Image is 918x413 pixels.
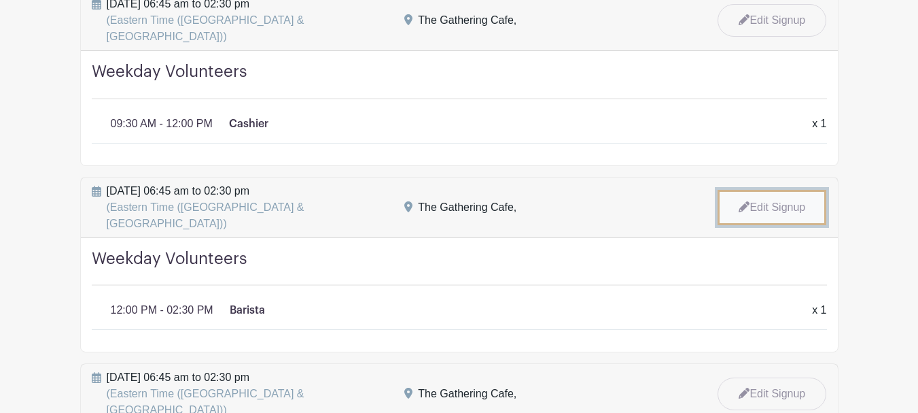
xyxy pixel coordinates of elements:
[229,116,268,132] p: Cashier
[107,183,389,232] span: [DATE] 06:45 am to 02:30 pm
[718,4,826,37] a: Edit Signup
[418,12,516,29] div: The Gathering Cafe,
[804,302,834,318] div: x 1
[111,302,213,318] p: 12:00 PM - 02:30 PM
[107,201,304,229] span: (Eastern Time ([GEOGRAPHIC_DATA] & [GEOGRAPHIC_DATA]))
[804,116,834,132] div: x 1
[418,199,516,216] div: The Gathering Cafe,
[718,378,826,410] a: Edit Signup
[230,302,265,318] p: Barista
[418,386,516,402] div: The Gathering Cafe,
[92,249,827,286] h4: Weekday Volunteers
[111,116,213,132] p: 09:30 AM - 12:00 PM
[92,62,827,99] h4: Weekday Volunteers
[107,14,304,42] span: (Eastern Time ([GEOGRAPHIC_DATA] & [GEOGRAPHIC_DATA]))
[718,190,826,225] a: Edit Signup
